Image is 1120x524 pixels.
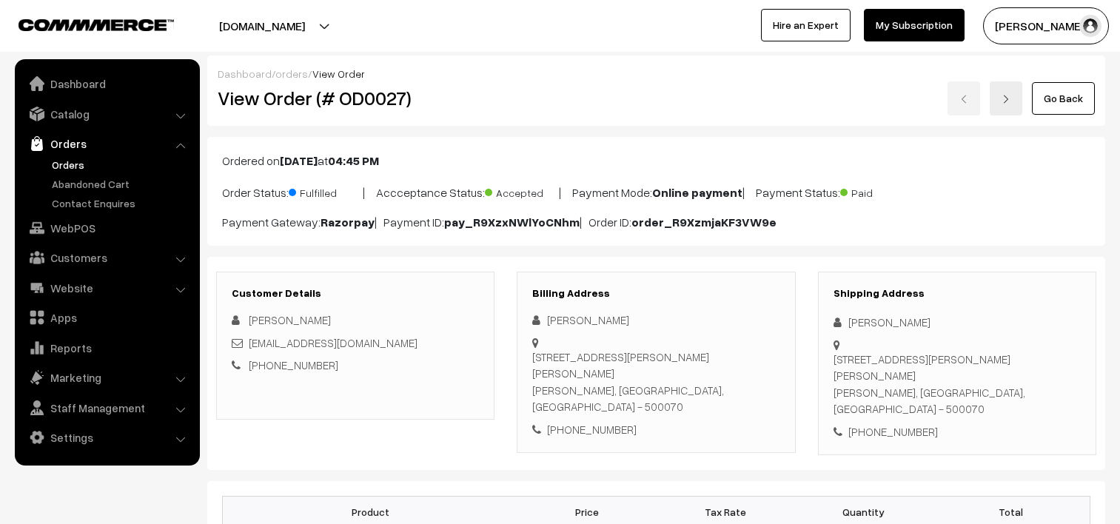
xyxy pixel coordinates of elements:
[218,66,1095,81] div: / /
[532,312,779,329] div: [PERSON_NAME]
[19,70,195,97] a: Dashboard
[312,67,365,80] span: View Order
[218,67,272,80] a: Dashboard
[983,7,1109,44] button: [PERSON_NAME]…
[834,314,1081,331] div: [PERSON_NAME]
[840,181,914,201] span: Paid
[321,215,375,229] b: Razorpay
[1079,15,1101,37] img: user
[48,157,195,172] a: Orders
[328,153,379,168] b: 04:45 PM
[834,351,1081,417] div: [STREET_ADDRESS][PERSON_NAME][PERSON_NAME] [PERSON_NAME], [GEOGRAPHIC_DATA], [GEOGRAPHIC_DATA] - ...
[19,275,195,301] a: Website
[48,195,195,211] a: Contact Enquires
[19,15,148,33] a: COMMMERCE
[19,335,195,361] a: Reports
[48,176,195,192] a: Abandoned Cart
[222,152,1090,169] p: Ordered on at
[19,304,195,331] a: Apps
[864,9,965,41] a: My Subscription
[19,394,195,421] a: Staff Management
[444,215,580,229] b: pay_R9XzxNWlYoCNhm
[19,130,195,157] a: Orders
[19,215,195,241] a: WebPOS
[19,364,195,391] a: Marketing
[249,313,331,326] span: [PERSON_NAME]
[532,421,779,438] div: [PHONE_NUMBER]
[19,424,195,451] a: Settings
[761,9,851,41] a: Hire an Expert
[834,287,1081,300] h3: Shipping Address
[289,181,363,201] span: Fulfilled
[222,213,1090,231] p: Payment Gateway: | Payment ID: | Order ID:
[652,185,742,200] b: Online payment
[1032,82,1095,115] a: Go Back
[834,423,1081,440] div: [PHONE_NUMBER]
[167,7,357,44] button: [DOMAIN_NAME]
[485,181,559,201] span: Accepted
[218,87,495,110] h2: View Order (# OD0027)
[19,101,195,127] a: Catalog
[275,67,308,80] a: orders
[249,336,418,349] a: [EMAIL_ADDRESS][DOMAIN_NAME]
[222,181,1090,201] p: Order Status: | Accceptance Status: | Payment Mode: | Payment Status:
[232,287,479,300] h3: Customer Details
[532,287,779,300] h3: Billing Address
[19,19,174,30] img: COMMMERCE
[532,349,779,415] div: [STREET_ADDRESS][PERSON_NAME][PERSON_NAME] [PERSON_NAME], [GEOGRAPHIC_DATA], [GEOGRAPHIC_DATA] - ...
[631,215,777,229] b: order_R9XzmjaKF3VW9e
[19,244,195,271] a: Customers
[280,153,318,168] b: [DATE]
[1002,95,1010,104] img: right-arrow.png
[249,358,338,372] a: [PHONE_NUMBER]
